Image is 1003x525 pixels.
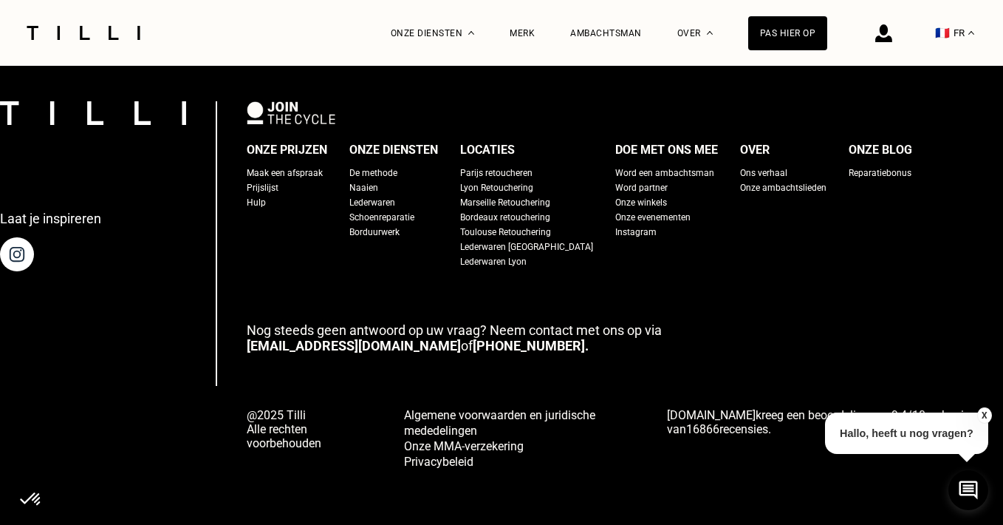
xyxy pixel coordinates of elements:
[849,166,911,180] a: Reparatiebonus
[404,453,623,469] a: Privacybeleid
[667,408,756,422] font: [DOMAIN_NAME]
[461,338,473,353] font: of
[460,180,533,195] a: Lyon Retouchering
[875,24,892,42] img: verbindingspictogram
[247,166,323,180] a: Maak een afspraak
[349,225,400,240] a: Borduurwerk
[460,240,593,254] a: Lederwaren [GEOGRAPHIC_DATA]
[677,28,701,38] font: Over
[954,27,965,38] font: FR
[460,195,550,210] a: Marseille Retouchering
[968,31,974,35] img: vervolgkeuzemenu
[740,183,826,193] font: Onze ambachtslieden
[349,180,378,195] a: Naaien
[247,101,335,123] img: Word lid van The Cycle-logo
[349,227,400,237] font: Borduurwerk
[615,166,714,180] a: Word een ambachtsman
[460,254,527,269] a: Lederwaren Lyon
[460,183,533,193] font: Lyon Retouchering
[686,422,719,436] font: 16866
[615,210,691,225] a: Onze evenementen
[247,180,278,195] a: Prijslijst
[760,28,816,38] font: Pas hier op
[460,210,550,225] a: Bordeaux retouchering
[460,168,533,178] font: Parijs retoucheren
[615,183,668,193] font: Word partner
[615,195,667,210] a: Onze winkels
[615,212,691,223] font: Onze evenementen
[247,183,278,193] font: Prijslijst
[740,180,826,195] a: Onze ambachtslieden
[756,408,891,422] font: kreeg een beoordeling van
[615,143,718,157] font: Doe met ons mee
[460,197,550,208] font: Marseille Retouchering
[740,166,787,180] a: Ons verhaal
[615,168,714,178] font: Word een ambachtsman
[404,455,473,469] font: Privacybeleid
[460,225,551,240] a: Toulouse Retouchering
[247,168,323,178] font: Maak een afspraak
[349,166,397,180] a: De methode
[404,438,623,453] a: Onze MMA-verzekering
[404,439,524,453] font: Onze MMA-verzekering
[740,143,770,157] font: Over
[510,28,535,38] a: Merk
[391,28,463,38] font: Onze diensten
[748,16,828,50] a: Pas hier op
[460,212,550,223] font: Bordeaux retouchering
[849,168,911,178] font: Reparatiebonus
[707,31,713,35] img: Over het dropdownmenu
[21,26,146,40] img: Tilli Dressmaking Service-logo
[349,212,414,223] font: Schoenreparatie
[247,195,266,210] a: Hulp
[667,408,970,436] font: op basis van
[849,143,912,157] font: Onze blog
[349,197,395,208] font: Lederwaren
[247,422,321,450] font: Alle rechten voorbehouden
[615,197,667,208] font: Onze winkels
[404,408,595,438] font: Algemene voorwaarden en juridische mededelingen
[247,338,461,353] a: [EMAIL_ADDRESS][DOMAIN_NAME]
[349,210,414,225] a: Schoenreparatie
[247,408,306,422] font: @2025 Tilli
[977,407,992,424] button: X
[349,183,378,193] font: Naaien
[460,227,551,237] font: Toulouse Retouchering
[404,407,623,438] a: Algemene voorwaarden en juridische mededelingen
[247,322,662,338] font: Nog steeds geen antwoord op uw vraag? Neem contact met ons op via
[570,28,642,38] a: Ambachtsman
[460,242,593,252] font: Lederwaren [GEOGRAPHIC_DATA]
[460,143,515,157] font: Locaties
[615,225,657,240] a: Instagram
[615,227,657,237] font: Instagram
[740,168,787,178] font: Ons verhaal
[460,166,533,180] a: Parijs retoucheren
[615,180,668,195] a: Word partner
[982,410,987,421] font: X
[349,195,395,210] a: Lederwaren
[468,31,474,35] img: Keuzemenu
[473,338,589,353] a: [PHONE_NUMBER].
[247,143,327,157] font: Onze prijzen
[719,422,771,436] font: recensies.
[460,257,527,267] font: Lederwaren Lyon
[247,197,266,208] font: Hulp
[349,168,397,178] font: De methode
[349,143,438,157] font: Onze diensten
[935,26,950,40] font: 🇫🇷
[840,427,973,439] font: Hallo, heeft u nog vragen?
